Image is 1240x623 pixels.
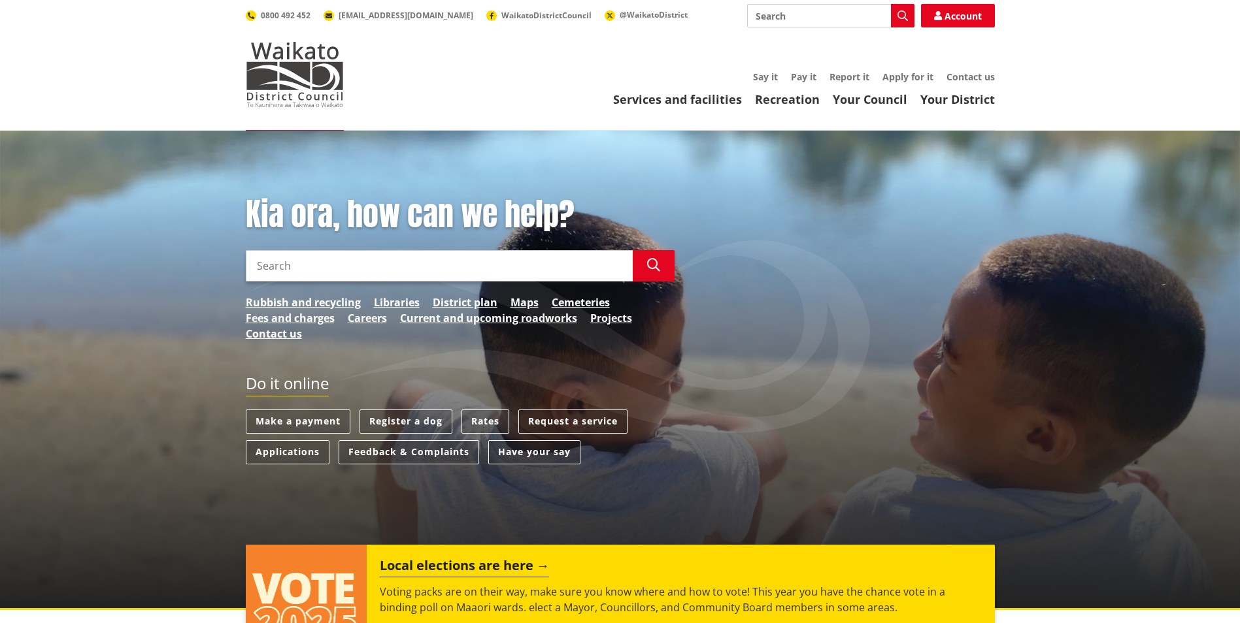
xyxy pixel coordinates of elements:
[339,440,479,464] a: Feedback & Complaints
[348,310,387,326] a: Careers
[246,10,310,21] a: 0800 492 452
[339,10,473,21] span: [EMAIL_ADDRESS][DOMAIN_NAME]
[833,91,907,107] a: Your Council
[488,440,580,464] a: Have your say
[791,71,816,83] a: Pay it
[461,409,509,434] a: Rates
[324,10,473,21] a: [EMAIL_ADDRESS][DOMAIN_NAME]
[246,295,361,310] a: Rubbish and recycling
[620,9,688,20] span: @WaikatoDistrict
[753,71,778,83] a: Say it
[433,295,497,310] a: District plan
[246,374,329,397] h2: Do it online
[380,558,549,577] h2: Local elections are here
[829,71,869,83] a: Report it
[501,10,592,21] span: WaikatoDistrictCouncil
[246,42,344,107] img: Waikato District Council - Te Kaunihera aa Takiwaa o Waikato
[882,71,933,83] a: Apply for it
[511,295,539,310] a: Maps
[613,91,742,107] a: Services and facilities
[246,440,329,464] a: Applications
[921,4,995,27] a: Account
[920,91,995,107] a: Your District
[261,10,310,21] span: 0800 492 452
[246,310,335,326] a: Fees and charges
[246,196,675,234] h1: Kia ora, how can we help?
[246,409,350,434] a: Make a payment
[360,409,452,434] a: Register a dog
[605,9,688,20] a: @WaikatoDistrict
[947,71,995,83] a: Contact us
[246,250,633,281] input: Search input
[590,310,632,326] a: Projects
[400,310,577,326] a: Current and upcoming roadworks
[755,91,820,107] a: Recreation
[380,584,981,615] p: Voting packs are on their way, make sure you know where and how to vote! This year you have the c...
[518,409,628,434] a: Request a service
[486,10,592,21] a: WaikatoDistrictCouncil
[246,326,302,342] a: Contact us
[374,295,420,310] a: Libraries
[552,295,610,310] a: Cemeteries
[747,4,914,27] input: Search input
